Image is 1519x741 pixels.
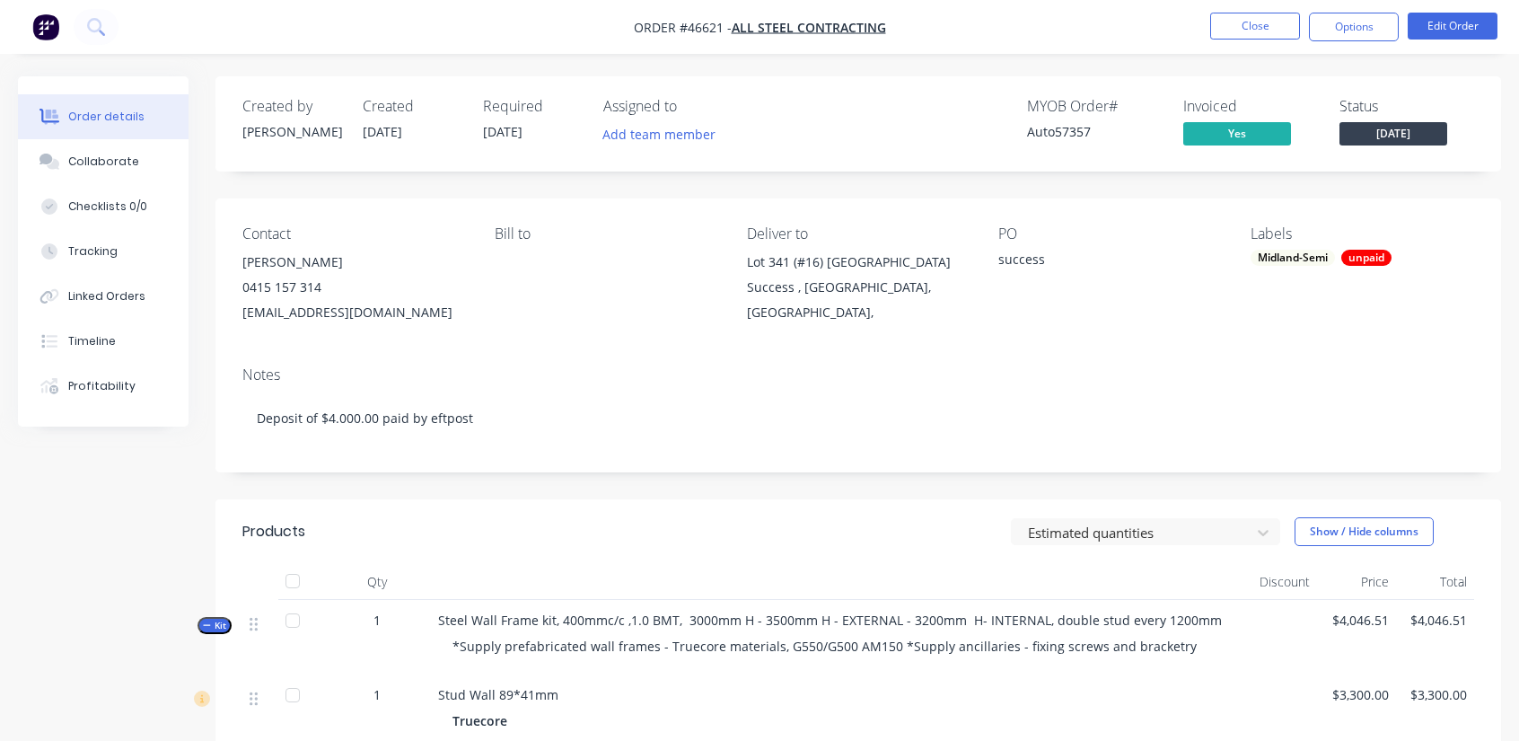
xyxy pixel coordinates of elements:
span: 1 [373,611,381,630]
div: Profitability [68,378,136,394]
div: Products [242,521,305,543]
button: Options [1309,13,1399,41]
span: 1 [373,685,381,704]
div: [PERSON_NAME]0415 157 314[EMAIL_ADDRESS][DOMAIN_NAME] [242,250,466,325]
button: [DATE] [1339,122,1447,149]
span: $3,300.00 [1324,685,1388,704]
span: $4,046.51 [1324,611,1388,630]
div: Invoiced [1183,98,1318,115]
div: Timeline [68,333,116,349]
div: Assigned to [603,98,783,115]
span: Yes [1183,122,1291,145]
span: [DATE] [363,123,402,140]
div: 0415 157 314 [242,275,466,300]
div: Total [1396,564,1474,600]
button: Collaborate [18,139,189,184]
span: [DATE] [1339,122,1447,145]
div: Lot 341 (#16) [GEOGRAPHIC_DATA]Success , [GEOGRAPHIC_DATA], [GEOGRAPHIC_DATA], [747,250,970,325]
div: Notes [242,366,1474,384]
span: $3,300.00 [1403,685,1467,704]
span: Steel Wall Frame kit, 400mmc/c ,1.0 BMT, 3000mm H - 3500mm H - EXTERNAL - 3200mm H- INTERNAL, dou... [438,612,1222,629]
div: MYOB Order # [1027,98,1162,115]
div: success [998,250,1222,275]
div: Truecore [452,708,514,734]
div: Checklists 0/0 [68,198,147,215]
div: PO [998,225,1222,243]
button: Add team member [603,122,725,146]
div: Linked Orders [68,288,145,304]
span: $4,046.51 [1403,611,1467,630]
button: Close [1210,13,1300,40]
button: Order details [18,94,189,139]
div: Order details [68,109,145,125]
div: [PERSON_NAME] [242,250,466,275]
div: Deliver to [747,225,970,243]
div: Required [483,98,582,115]
div: Created [363,98,461,115]
button: Show / Hide columns [1295,517,1434,546]
div: Qty [323,564,431,600]
span: [DATE] [483,123,522,140]
div: Lot 341 (#16) [GEOGRAPHIC_DATA] [747,250,970,275]
div: Labels [1251,225,1474,243]
div: Price [1317,564,1395,600]
div: unpaid [1341,250,1392,266]
span: Stud Wall 89*41mm [438,686,558,703]
button: Profitability [18,364,189,409]
a: All Steel Contracting [732,19,886,36]
button: Edit Order [1408,13,1497,40]
div: [EMAIL_ADDRESS][DOMAIN_NAME] [242,300,466,325]
div: Collaborate [68,154,139,170]
button: Kit [198,617,232,634]
button: Timeline [18,319,189,364]
div: Contact [242,225,466,243]
div: Deposit of $4.000.00 paid by eftpost [242,391,1474,445]
div: Success , [GEOGRAPHIC_DATA], [GEOGRAPHIC_DATA], [747,275,970,325]
div: Bill to [495,225,718,243]
div: Status [1339,98,1474,115]
div: Tracking [68,243,118,260]
button: Linked Orders [18,274,189,319]
span: *Supply prefabricated wall frames - Truecore materials, G550/G500 AM150 *Supply ancillaries - fix... [452,638,1197,655]
button: Checklists 0/0 [18,184,189,229]
button: Tracking [18,229,189,274]
div: Discount [1239,564,1317,600]
button: Add team member [593,122,725,146]
img: Factory [32,13,59,40]
span: Order #46621 - [634,19,732,36]
span: Kit [203,619,226,632]
div: Created by [242,98,341,115]
div: Auto57357 [1027,122,1162,141]
div: [PERSON_NAME] [242,122,341,141]
div: Midland-Semi [1251,250,1335,266]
